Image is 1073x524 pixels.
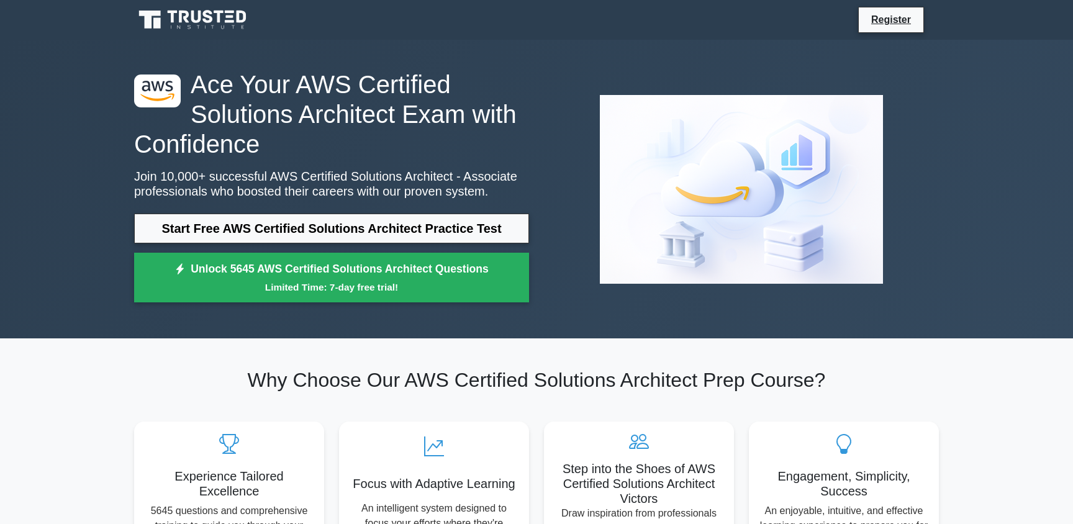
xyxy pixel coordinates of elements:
h5: Engagement, Simplicity, Success [759,469,929,499]
small: Limited Time: 7-day free trial! [150,280,514,294]
p: Join 10,000+ successful AWS Certified Solutions Architect - Associate professionals who boosted t... [134,169,529,199]
h2: Why Choose Our AWS Certified Solutions Architect Prep Course? [134,368,939,392]
a: Unlock 5645 AWS Certified Solutions Architect QuestionsLimited Time: 7-day free trial! [134,253,529,302]
h1: Ace Your AWS Certified Solutions Architect Exam with Confidence [134,70,529,159]
h5: Step into the Shoes of AWS Certified Solutions Architect Victors [554,461,724,506]
h5: Experience Tailored Excellence [144,469,314,499]
a: Register [864,12,918,27]
img: AWS Certified Solutions Architect - Associate Preview [590,85,893,294]
h5: Focus with Adaptive Learning [349,476,519,491]
a: Start Free AWS Certified Solutions Architect Practice Test [134,214,529,243]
